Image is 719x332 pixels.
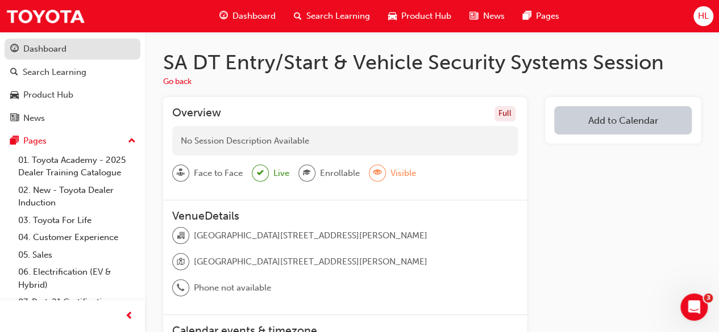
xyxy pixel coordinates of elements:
button: Pages [5,131,140,152]
a: 01. Toyota Academy - 2025 Dealer Training Catalogue [14,152,140,182]
a: 04. Customer Experience [14,229,140,246]
p: How can we help? [23,119,205,138]
span: Face to Face [194,167,243,180]
span: News [483,10,504,23]
img: logo [23,22,80,40]
span: guage-icon [10,44,19,54]
img: Trak [6,3,85,29]
a: 05. Sales [14,246,140,264]
span: eye-icon [373,166,381,180]
span: Messages [151,256,190,264]
button: HL [693,6,713,26]
span: pages-icon [522,9,531,23]
a: 07. Parts21 Certification [14,293,140,311]
span: pages-icon [10,136,19,146]
div: Send us a messageWe'll be back online [DATE] [11,153,216,196]
span: HL [698,10,709,23]
a: news-iconNews [460,5,513,28]
span: search-icon [294,9,302,23]
button: Go back [163,75,192,89]
a: Search Learning [5,62,140,83]
a: News [5,108,140,129]
div: Product Hub [23,89,73,102]
span: Phone not available [194,281,271,295]
div: Search Learning [23,66,86,79]
div: Pages [23,135,47,148]
span: Pages [535,10,559,23]
span: phone-icon [177,281,185,296]
span: location-icon [177,255,185,270]
span: [GEOGRAPHIC_DATA][STREET_ADDRESS][PERSON_NAME] [194,229,427,242]
span: up-icon [128,134,136,149]
a: 02. New - Toyota Dealer Induction [14,182,140,212]
span: Home [44,256,69,264]
a: 03. Toyota For Life [14,212,140,229]
span: Dashboard [232,10,276,23]
div: Dashboard [23,43,67,56]
span: Search Learning [306,10,370,23]
span: 3 [704,293,713,302]
span: Product Hub [401,10,451,23]
span: graduationCap-icon [303,166,311,180]
a: Product Hub [5,85,140,106]
div: We'll be back online [DATE] [23,174,190,186]
span: organisation-icon [177,229,185,243]
button: Messages [114,228,227,273]
iframe: Intercom live chat [680,293,708,321]
span: sessionType_FACE_TO_FACE-icon [177,166,185,180]
div: News [23,112,45,125]
p: Hi [PERSON_NAME] 👋 [23,81,205,119]
span: car-icon [10,90,19,100]
h1: SA DT Entry/Start & Vehicle Security Systems Session [163,50,701,75]
a: car-iconProduct Hub [379,5,460,28]
span: [GEOGRAPHIC_DATA][STREET_ADDRESS][PERSON_NAME] [194,255,427,268]
span: guage-icon [219,9,228,23]
span: car-icon [388,9,397,23]
div: Full [494,106,516,121]
span: news-icon [469,9,478,23]
span: news-icon [10,114,19,124]
a: pages-iconPages [513,5,568,28]
span: Visible [390,167,416,180]
span: prev-icon [125,309,134,323]
span: tick-icon [257,166,264,180]
a: search-iconSearch Learning [285,5,379,28]
a: 06. Electrification (EV & Hybrid) [14,263,140,293]
div: Profile image for Trak [178,18,201,41]
span: Live [273,167,289,180]
button: DashboardSearch LearningProduct HubNews [5,36,140,131]
span: Enrollable [320,167,360,180]
h3: VenueDetails [172,209,518,222]
span: search-icon [10,68,18,78]
div: No Session Description Available [172,126,518,156]
h3: Overview [172,106,221,121]
button: Add to Calendar [554,106,692,135]
a: guage-iconDashboard [210,5,285,28]
a: Dashboard [5,39,140,60]
div: Send us a message [23,162,190,174]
